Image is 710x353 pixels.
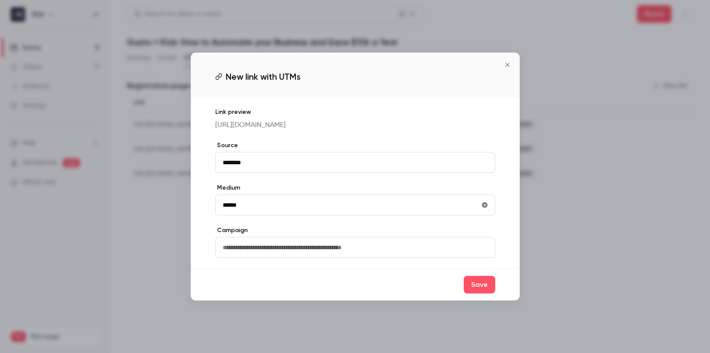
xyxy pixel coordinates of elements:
span: New link with UTMs [226,70,301,83]
p: Link preview [215,108,495,116]
label: Campaign [215,226,495,235]
p: [URL][DOMAIN_NAME] [215,120,495,131]
button: Save [464,276,495,293]
label: Medium [215,184,495,192]
button: utmMedium [478,198,492,212]
label: Source [215,141,495,150]
button: Close [499,56,516,74]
